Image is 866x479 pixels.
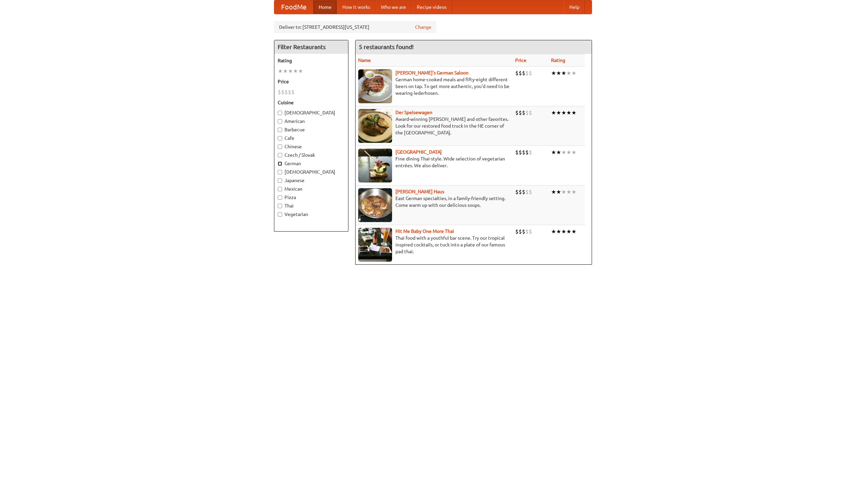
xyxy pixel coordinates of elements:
h5: Rating [278,57,345,64]
li: $ [525,109,529,116]
div: Deliver to: [STREET_ADDRESS][US_STATE] [274,21,436,33]
a: Help [564,0,585,14]
label: [DEMOGRAPHIC_DATA] [278,169,345,175]
li: ★ [556,188,561,196]
label: Japanese [278,177,345,184]
li: $ [515,149,519,156]
h4: Filter Restaurants [274,40,348,54]
li: $ [529,109,532,116]
li: $ [288,88,291,96]
li: $ [522,149,525,156]
img: satay.jpg [358,149,392,182]
h5: Cuisine [278,99,345,106]
input: Mexican [278,187,282,191]
input: Pizza [278,195,282,200]
li: $ [519,69,522,77]
a: Home [313,0,337,14]
li: ★ [278,67,283,75]
li: $ [515,188,519,196]
li: $ [525,188,529,196]
label: Chinese [278,143,345,150]
img: kohlhaus.jpg [358,188,392,222]
li: ★ [556,69,561,77]
li: ★ [556,109,561,116]
li: $ [529,228,532,235]
li: ★ [561,188,566,196]
li: ★ [561,109,566,116]
img: speisewagen.jpg [358,109,392,143]
a: Rating [551,58,565,63]
li: $ [519,109,522,116]
li: ★ [571,188,576,196]
li: ★ [571,69,576,77]
li: ★ [571,228,576,235]
li: ★ [556,149,561,156]
a: [GEOGRAPHIC_DATA] [395,149,442,155]
li: $ [281,88,284,96]
label: Cafe [278,135,345,141]
input: [DEMOGRAPHIC_DATA] [278,111,282,115]
li: ★ [571,149,576,156]
li: $ [515,228,519,235]
li: $ [515,109,519,116]
label: Barbecue [278,126,345,133]
input: [DEMOGRAPHIC_DATA] [278,170,282,174]
li: $ [529,188,532,196]
a: How it works [337,0,375,14]
input: American [278,119,282,124]
li: ★ [571,109,576,116]
input: Japanese [278,178,282,183]
li: ★ [566,228,571,235]
li: ★ [561,69,566,77]
li: $ [525,149,529,156]
li: $ [515,69,519,77]
input: Cafe [278,136,282,140]
a: Price [515,58,526,63]
a: [PERSON_NAME]'s German Saloon [395,70,469,75]
input: Barbecue [278,128,282,132]
a: FoodMe [274,0,313,14]
li: ★ [551,228,556,235]
li: $ [525,69,529,77]
a: Der Speisewagen [395,110,432,115]
li: ★ [561,228,566,235]
li: ★ [566,69,571,77]
ng-pluralize: 5 restaurants found! [359,44,414,50]
label: Czech / Slovak [278,152,345,158]
li: $ [529,69,532,77]
li: $ [525,228,529,235]
li: ★ [551,149,556,156]
li: $ [284,88,288,96]
li: ★ [566,188,571,196]
li: ★ [566,149,571,156]
li: ★ [288,67,293,75]
li: ★ [283,67,288,75]
b: Hit Me Baby One More Thai [395,228,454,234]
li: ★ [551,109,556,116]
label: [DEMOGRAPHIC_DATA] [278,109,345,116]
p: East German specialties, in a family-friendly setting. Come warm up with our delicious soups. [358,195,510,209]
li: $ [522,109,525,116]
p: Award-winning [PERSON_NAME] and other favorites. Look for our restored food truck in the NE corne... [358,116,510,136]
li: $ [519,188,522,196]
li: $ [522,69,525,77]
li: ★ [551,69,556,77]
label: Mexican [278,186,345,192]
li: ★ [551,188,556,196]
li: ★ [566,109,571,116]
li: $ [522,188,525,196]
img: esthers.jpg [358,69,392,103]
li: ★ [293,67,298,75]
h5: Price [278,78,345,85]
p: Fine dining Thai-style. Wide selection of vegetarian entrées. We also deliver. [358,155,510,169]
label: Thai [278,202,345,209]
p: Thai food with a youthful bar scene. Try our tropical inspired cocktails, or tuck into a plate of... [358,235,510,255]
img: babythai.jpg [358,228,392,262]
label: German [278,160,345,167]
input: German [278,161,282,166]
a: Who we are [375,0,411,14]
label: Pizza [278,194,345,201]
li: $ [519,228,522,235]
input: Thai [278,204,282,208]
